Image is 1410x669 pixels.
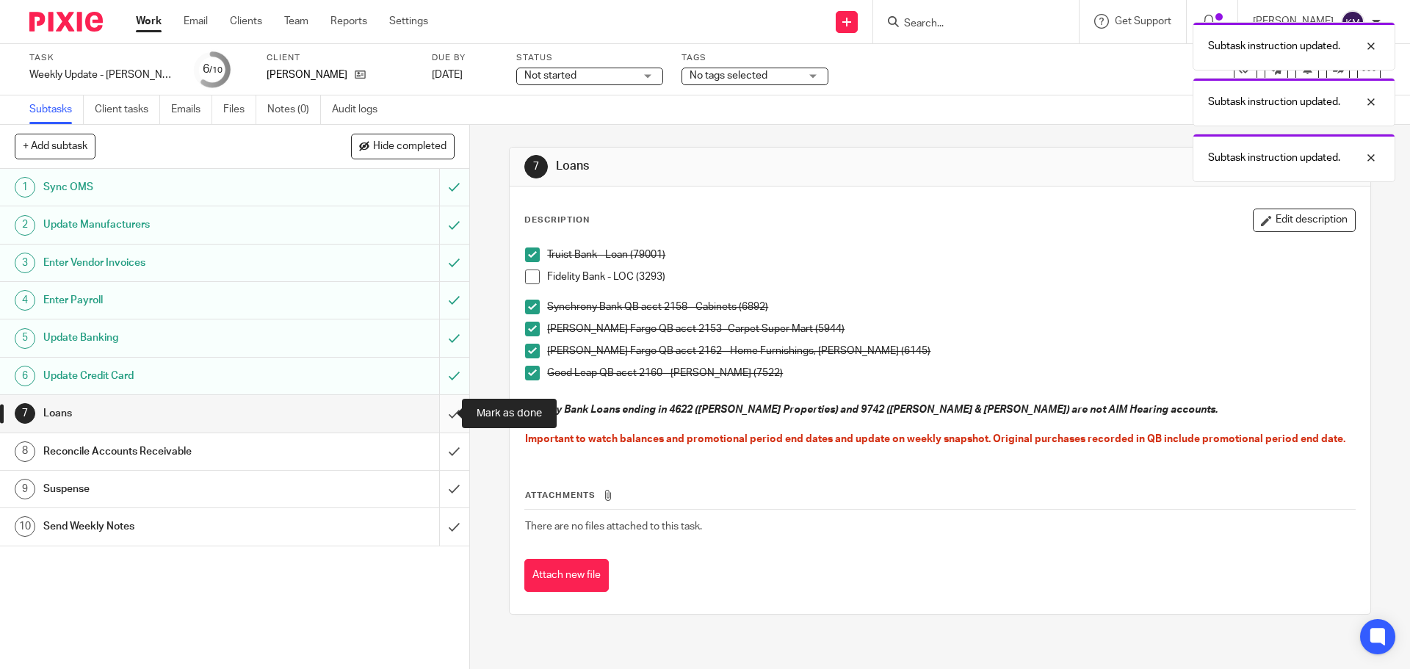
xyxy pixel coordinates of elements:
[524,559,609,592] button: Attach new file
[95,95,160,124] a: Client tasks
[389,14,428,29] a: Settings
[15,253,35,273] div: 3
[184,14,208,29] a: Email
[547,322,1354,336] p: [PERSON_NAME] Fargo QB acct 2153- Carpet Super Mart (5944)
[43,289,297,311] h1: Enter Payroll
[43,365,297,387] h1: Update Credit Card
[681,52,828,64] label: Tags
[15,366,35,386] div: 6
[547,270,1354,284] p: Fidelity Bank - LOC (3293)
[15,215,35,236] div: 2
[43,214,297,236] h1: Update Manufacturers
[690,70,767,81] span: No tags selected
[1208,95,1340,109] p: Subtask instruction updated.
[43,402,297,424] h1: Loans
[525,491,596,499] span: Attachments
[171,95,212,124] a: Emails
[230,14,262,29] a: Clients
[15,403,35,424] div: 7
[556,159,972,174] h1: Loans
[209,66,223,74] small: /10
[373,141,446,153] span: Hide completed
[29,52,176,64] label: Task
[547,344,1354,358] p: [PERSON_NAME] Fargo QB acct 2162 - Home Furnishings, [PERSON_NAME] (6145)
[15,479,35,499] div: 9
[525,521,702,532] span: There are no files attached to this task.
[29,95,84,124] a: Subtasks
[43,478,297,500] h1: Suspense
[351,134,455,159] button: Hide completed
[15,177,35,198] div: 1
[525,405,1218,415] em: Fidelity Bank Loans ending in 4622 ([PERSON_NAME] Properties) and 9742 ([PERSON_NAME] & [PERSON_N...
[524,155,548,178] div: 7
[1208,151,1340,165] p: Subtask instruction updated.
[524,214,590,226] p: Description
[267,95,321,124] a: Notes (0)
[284,14,308,29] a: Team
[332,95,388,124] a: Audit logs
[15,134,95,159] button: + Add subtask
[1341,10,1364,34] img: svg%3E
[1208,39,1340,54] p: Subtask instruction updated.
[432,70,463,80] span: [DATE]
[547,247,1354,262] p: Truist Bank - Loan (79001)
[267,68,347,82] p: [PERSON_NAME]
[15,290,35,311] div: 4
[15,328,35,349] div: 5
[43,441,297,463] h1: Reconcile Accounts Receivable
[43,252,297,274] h1: Enter Vendor Invoices
[43,176,297,198] h1: Sync OMS
[29,12,103,32] img: Pixie
[524,70,576,81] span: Not started
[432,52,498,64] label: Due by
[15,441,35,462] div: 8
[516,52,663,64] label: Status
[267,52,413,64] label: Client
[43,327,297,349] h1: Update Banking
[1253,209,1356,232] button: Edit description
[547,366,1354,380] p: Good Leap QB acct 2160 - [PERSON_NAME] (7522)
[136,14,162,29] a: Work
[203,61,223,78] div: 6
[43,516,297,538] h1: Send Weekly Notes
[15,516,35,537] div: 10
[29,68,176,82] div: Weekly Update - [PERSON_NAME]
[29,68,176,82] div: Weekly Update - Frymark
[223,95,256,124] a: Files
[525,434,1345,444] span: Important to watch balances and promotional period end dates and update on weekly snapshot. Origi...
[330,14,367,29] a: Reports
[547,300,1354,314] p: Synchrony Bank QB acct 2158 - Cabinets (6892)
